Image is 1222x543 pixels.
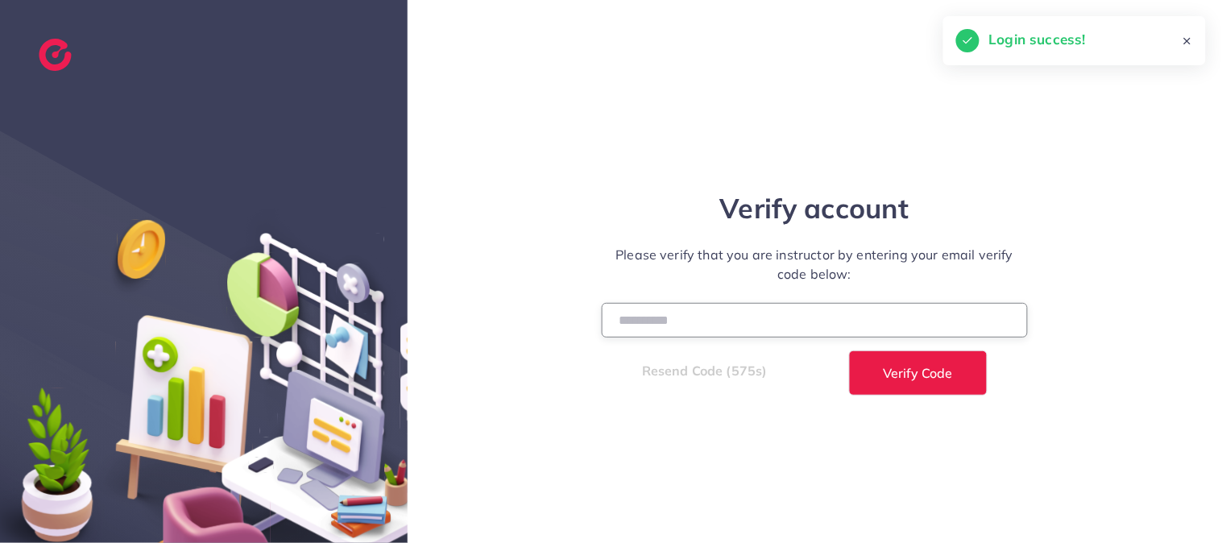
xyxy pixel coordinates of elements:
[39,39,72,71] img: logo
[602,245,1029,284] p: Please verify that you are instructor by entering your email verify code below:
[849,350,988,396] button: Verify Code
[884,367,953,379] span: Verify Code
[989,29,1086,50] h5: Login success!
[602,193,1029,226] h1: Verify account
